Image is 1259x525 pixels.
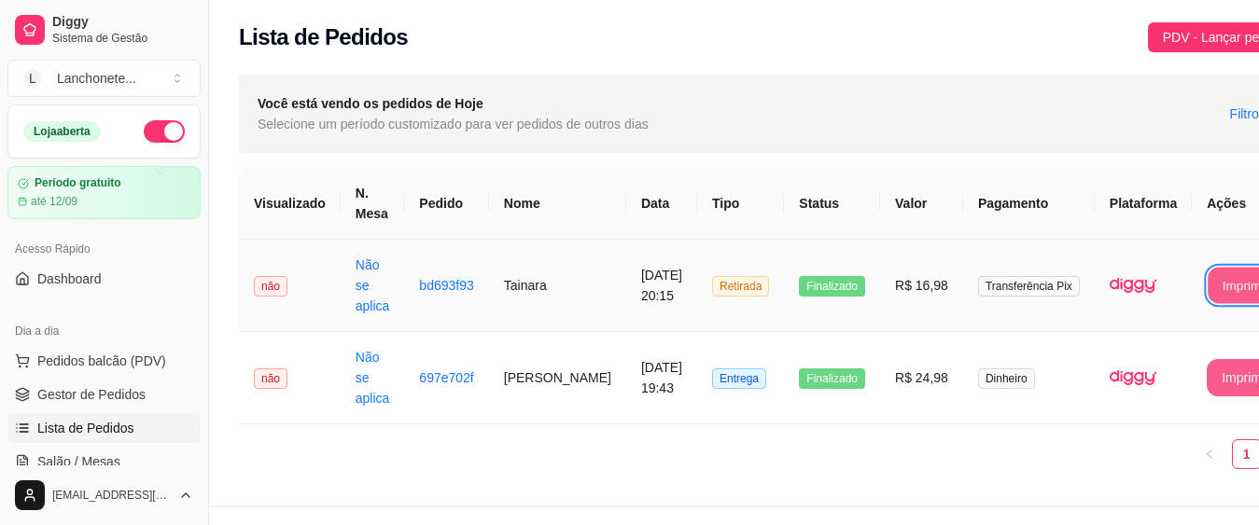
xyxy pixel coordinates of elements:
span: Transferência Pix [978,276,1080,297]
a: Lista de Pedidos [7,413,201,443]
span: Dashboard [37,269,102,288]
th: Tipo [697,168,784,240]
td: [DATE] 20:15 [626,240,697,332]
span: Finalizado [799,368,865,389]
a: Dashboard [7,264,201,294]
td: Tainara [489,240,626,332]
span: Pedidos balcão (PDV) [37,352,166,370]
span: Retirada [712,276,769,297]
img: diggy [1110,354,1156,401]
th: Pagamento [963,168,1095,240]
div: Acesso Rápido [7,234,201,264]
th: Data [626,168,697,240]
td: [DATE] 19:43 [626,332,697,424]
td: R$ 24,98 [880,332,963,424]
span: L [23,69,42,88]
div: Loja aberta [23,121,101,142]
span: não [254,368,287,389]
span: Salão / Mesas [37,452,120,471]
a: Período gratuitoaté 12/09 [7,166,201,219]
a: 697e702f [419,370,473,385]
span: Dinheiro [978,368,1035,389]
th: Valor [880,168,963,240]
a: Gestor de Pedidos [7,380,201,409]
li: Previous Page [1195,439,1224,469]
a: DiggySistema de Gestão [7,7,201,52]
button: Alterar Status [144,120,185,143]
a: bd693f93 [419,278,473,293]
span: Selecione um período customizado para ver pedidos de outros dias [258,114,649,134]
th: Pedido [404,168,488,240]
td: R$ 16,98 [880,240,963,332]
button: Select a team [7,60,201,97]
td: [PERSON_NAME] [489,332,626,424]
th: Visualizado [239,168,341,240]
th: N. Mesa [341,168,405,240]
span: [EMAIL_ADDRESS][DOMAIN_NAME] [52,488,171,503]
span: não [254,276,287,297]
th: Nome [489,168,626,240]
span: Sistema de Gestão [52,31,193,46]
span: Lista de Pedidos [37,419,134,437]
img: diggy [1110,262,1156,309]
article: até 12/09 [31,194,77,209]
article: Período gratuito [35,176,121,190]
span: Finalizado [799,276,865,297]
span: Diggy [52,14,193,31]
button: [EMAIL_ADDRESS][DOMAIN_NAME] [7,473,201,518]
span: left [1204,449,1215,460]
span: Entrega [712,368,766,389]
th: Plataforma [1095,168,1192,240]
a: Não se aplica [356,257,390,313]
button: left [1195,439,1224,469]
th: Status [784,168,880,240]
strong: Você está vendo os pedidos de Hoje [258,96,483,111]
h2: Lista de Pedidos [239,22,408,52]
button: Pedidos balcão (PDV) [7,346,201,376]
span: Gestor de Pedidos [37,385,146,404]
a: Não se aplica [356,350,390,406]
a: Salão / Mesas [7,447,201,477]
div: Dia a dia [7,316,201,346]
div: Lanchonete ... [57,69,136,88]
